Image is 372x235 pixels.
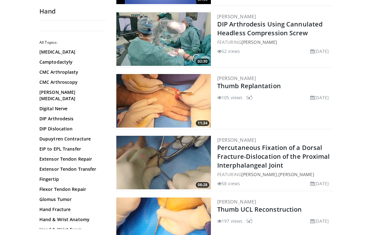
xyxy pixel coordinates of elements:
[39,176,102,182] a: Fingertip
[39,226,102,233] a: Hand & Wrist Exam
[241,39,277,45] a: [PERSON_NAME]
[116,12,211,66] img: dd85cf1b-edf0-46fc-9230-fa1fbb5e55e7.300x170_q85_crop-smart_upscale.jpg
[310,94,329,101] li: [DATE]
[217,39,331,45] div: FEATURING
[39,146,102,152] a: EIP to EPL Transfer
[196,59,209,64] span: 02:30
[116,74,211,128] img: 86f7a411-b29c-4241-a97c-6b2d26060ca0.300x170_q85_crop-smart_upscale.jpg
[116,12,211,66] a: 02:30
[217,198,256,205] a: [PERSON_NAME]
[39,166,102,172] a: Extensor Tendon Transfer
[39,59,102,65] a: Camptodactyly
[39,126,102,132] a: DIP Dislocation
[217,205,302,214] a: Thumb UCL Reconstruction
[196,120,209,126] span: 11:34
[39,116,102,122] a: DIP Arthrodesis
[217,20,323,37] a: DIP Arthrodesis Using Cannulated Headless Compression Screw
[39,7,106,15] h2: Hand
[39,49,102,55] a: [MEDICAL_DATA]
[39,69,102,75] a: CMC Arthroplasty
[217,143,330,169] a: Percutaneous Fixation of a Dorsal Fracture-Dislocation of the Proximal Interphalangeal Joint
[196,182,209,188] span: 08:28
[217,82,281,90] a: Thumb Replantation
[217,218,242,224] li: 197 views
[39,186,102,192] a: Flexor Tendon Repair
[39,206,102,213] a: Hand Fracture
[217,137,256,143] a: [PERSON_NAME]
[39,156,102,162] a: Extensor Tendon Repair
[310,48,329,54] li: [DATE]
[39,106,102,112] a: Digital Nerve
[116,74,211,128] a: 11:34
[241,171,277,177] a: [PERSON_NAME]
[116,136,211,189] a: 08:28
[39,89,102,102] a: [PERSON_NAME][MEDICAL_DATA]
[39,40,104,45] h2: All Topics:
[310,180,329,187] li: [DATE]
[246,218,253,224] li: 5
[217,48,240,54] li: 52 views
[310,218,329,224] li: [DATE]
[246,94,253,101] li: 5
[278,171,314,177] a: [PERSON_NAME]
[39,216,102,223] a: Hand & Wrist Anatomy
[39,79,102,85] a: CMC Arthroscopy
[39,196,102,203] a: Glomus Tumor
[217,171,331,178] div: FEATURING ,
[116,136,211,189] img: 0db5d139-5883-4fc9-8395-9594607a112a.300x170_q85_crop-smart_upscale.jpg
[217,94,242,101] li: 105 views
[217,180,240,187] li: 58 views
[217,13,256,20] a: [PERSON_NAME]
[39,136,102,142] a: Dupuytren Contracture
[217,75,256,81] a: [PERSON_NAME]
